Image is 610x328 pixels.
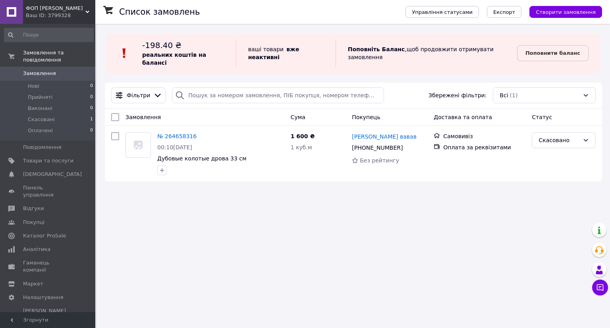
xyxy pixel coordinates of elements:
[23,259,73,274] span: Гаманець компанії
[142,52,206,66] b: реальних коштів на балансі
[525,50,580,56] b: Поповнити баланс
[23,232,66,239] span: Каталог ProSale
[529,6,602,18] button: Створити замовлення
[429,91,486,99] span: Збережені фільтри:
[532,114,552,120] span: Статус
[90,94,93,101] span: 0
[28,83,39,90] span: Нові
[157,133,197,139] a: № 264658316
[28,105,52,112] span: Виконані
[539,136,579,145] div: Скасовано
[26,5,85,12] span: ФОП Прокопенко О.М.
[26,12,95,19] div: Ваш ID: 3799328
[4,28,94,42] input: Пошук
[434,114,492,120] span: Доставка та оплата
[350,142,404,153] div: [PHONE_NUMBER]
[127,91,150,99] span: Фільтри
[125,132,151,158] a: Фото товару
[291,144,312,150] span: 1 куб.м
[157,144,192,150] span: 00:10[DATE]
[487,6,522,18] button: Експорт
[517,45,589,61] a: Поповнити баланс
[348,46,405,52] b: Поповніть Баланс
[23,205,44,212] span: Відгуки
[23,70,56,77] span: Замовлення
[28,94,52,101] span: Прийняті
[592,280,608,295] button: Чат з покупцем
[23,144,62,151] span: Повідомлення
[405,6,479,18] button: Управління статусами
[352,133,417,141] a: [PERSON_NAME] вавав
[336,40,517,67] div: , щоб продовжити отримувати замовлення
[521,8,602,15] a: Створити замовлення
[291,114,305,120] span: Cума
[360,157,399,164] span: Без рейтингу
[28,116,55,123] span: Скасовані
[23,294,64,301] span: Налаштування
[90,127,93,134] span: 0
[90,105,93,112] span: 0
[90,116,93,123] span: 1
[90,83,93,90] span: 0
[500,91,508,99] span: Всі
[23,280,43,287] span: Маркет
[172,87,384,103] input: Пошук за номером замовлення, ПІБ покупця, номером телефону, Email, номером накладної
[352,114,380,120] span: Покупець
[23,219,44,226] span: Покупці
[291,133,315,139] span: 1 600 ₴
[28,127,53,134] span: Оплачені
[443,132,525,140] div: Самовивіз
[23,49,95,64] span: Замовлення та повідомлення
[443,143,525,151] div: Оплата за реквізитами
[157,155,247,162] a: Дубовые колотые дрова 33 см
[493,9,515,15] span: Експорт
[23,171,82,178] span: [DEMOGRAPHIC_DATA]
[23,246,50,253] span: Аналітика
[125,114,161,120] span: Замовлення
[23,157,73,164] span: Товари та послуги
[118,47,130,59] img: :exclamation:
[119,7,200,17] h1: Список замовлень
[142,41,181,50] span: -198.40 ₴
[23,184,73,199] span: Панель управління
[536,9,596,15] span: Створити замовлення
[412,9,473,15] span: Управління статусами
[510,92,518,98] span: (1)
[236,40,336,67] div: ваші товари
